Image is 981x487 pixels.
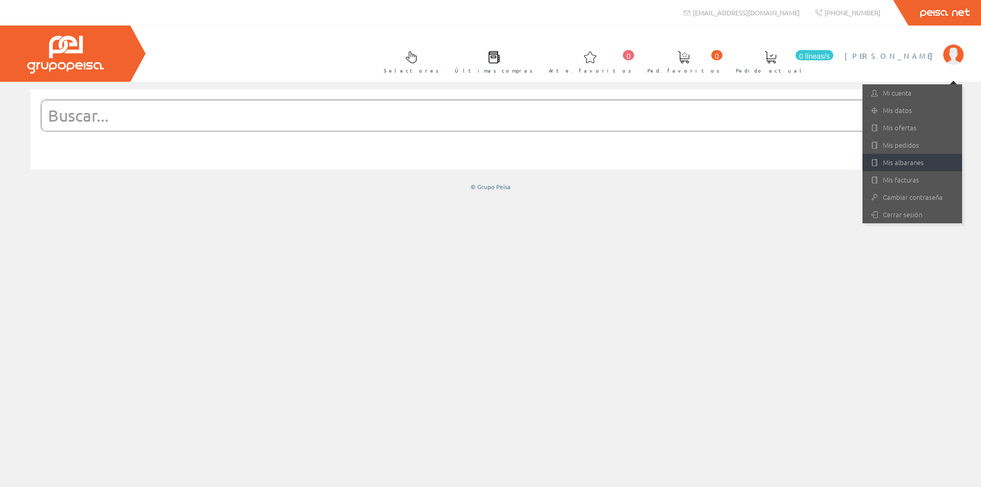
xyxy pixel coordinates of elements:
[715,52,719,60] font: 0
[471,182,510,191] font: © Grupo Peisa
[845,51,938,60] font: [PERSON_NAME]
[549,66,632,74] font: Arte. favoritos
[862,84,962,102] a: Mi cuenta
[883,210,922,219] font: Cerrar sesión
[862,102,962,119] a: Mis datos
[384,66,439,74] font: Selectores
[799,52,830,60] font: 0 líneas/s
[883,140,919,150] font: Mis pedidos
[27,36,104,74] img: Grupo Peisa
[883,192,943,202] font: Cambiar contraseña
[825,8,880,17] font: [PHONE_NUMBER]
[862,171,962,189] a: Mis facturas
[445,42,538,80] a: Últimas compras
[883,157,924,167] font: Mis albaranes
[862,119,962,136] a: Mis ofertas
[41,100,915,131] input: Buscar...
[373,42,444,80] a: Selectores
[693,8,800,17] font: [EMAIL_ADDRESS][DOMAIN_NAME]
[647,66,720,74] font: Ped. favoritos
[883,175,919,184] font: Mis facturas
[845,42,964,52] a: [PERSON_NAME]
[862,206,962,223] a: Cerrar sesión
[883,88,912,98] font: Mi cuenta
[736,66,805,74] font: Pedido actual
[455,66,533,74] font: Últimas compras
[883,105,912,115] font: Mis datos
[862,189,962,206] a: Cambiar contraseña
[862,154,962,171] a: Mis albaranes
[862,136,962,154] a: Mis pedidos
[883,123,917,132] font: Mis ofertas
[626,52,630,60] font: 0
